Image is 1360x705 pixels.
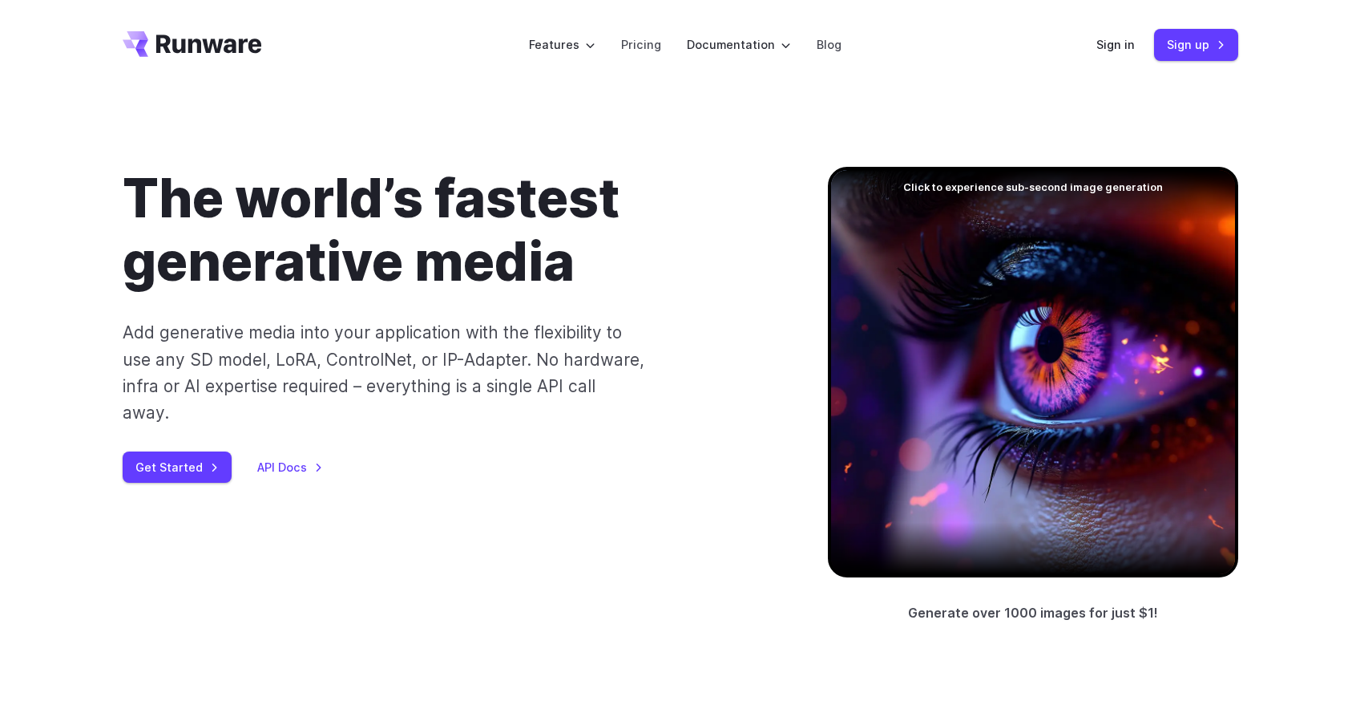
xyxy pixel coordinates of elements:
[908,603,1158,624] p: Generate over 1000 images for just $1!
[1154,29,1238,60] a: Sign up
[687,35,791,54] label: Documentation
[257,458,323,476] a: API Docs
[621,35,661,54] a: Pricing
[123,31,262,57] a: Go to /
[817,35,841,54] a: Blog
[1096,35,1135,54] a: Sign in
[123,167,777,294] h1: The world’s fastest generative media
[529,35,595,54] label: Features
[123,319,646,426] p: Add generative media into your application with the flexibility to use any SD model, LoRA, Contro...
[123,452,232,483] a: Get Started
